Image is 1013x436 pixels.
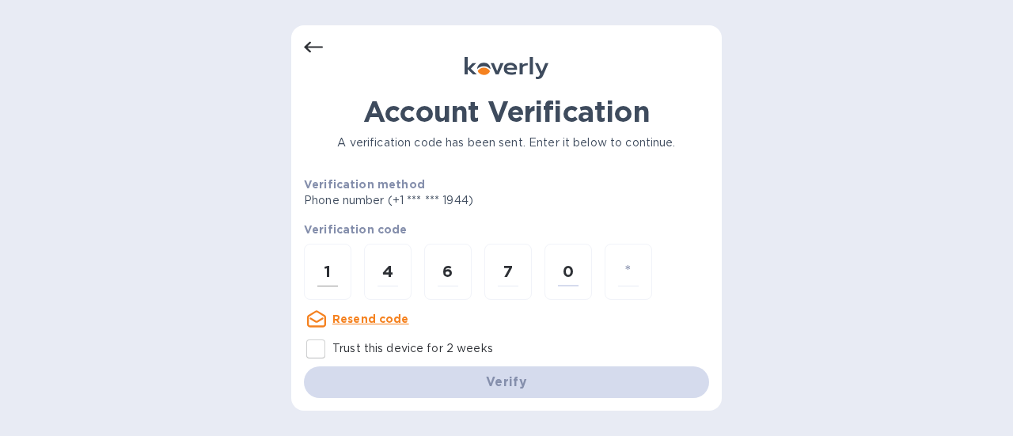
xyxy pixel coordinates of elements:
[304,178,425,191] b: Verification method
[304,192,594,209] p: Phone number (+1 *** *** 1944)
[304,222,709,237] p: Verification code
[332,340,493,357] p: Trust this device for 2 weeks
[304,135,709,151] p: A verification code has been sent. Enter it below to continue.
[332,313,409,325] u: Resend code
[304,95,709,128] h1: Account Verification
